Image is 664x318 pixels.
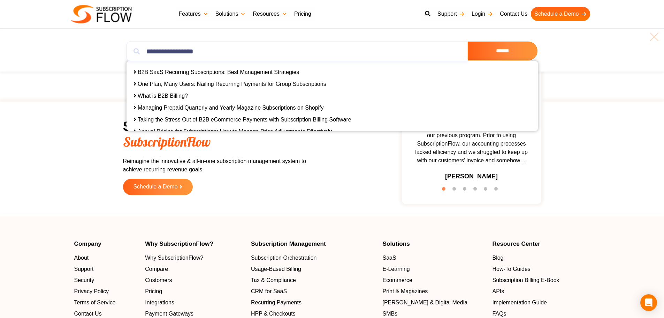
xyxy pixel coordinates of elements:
a: Terms of Service [74,298,138,307]
span: SubscriptionFlow [123,133,211,150]
h2: Scale and Grow with [123,119,315,150]
a: Contact Us [496,7,531,21]
span: Recurring Payments [251,298,302,307]
a: Ecommerce [382,276,485,284]
a: APIs [492,287,590,296]
span: Contact Us [74,310,102,318]
a: Integrations [145,298,244,307]
a: Features [175,7,212,21]
span: CRM for SaaS [251,287,287,296]
a: Print & Magazines [382,287,485,296]
button: 5 of 6 [484,187,491,194]
a: Privacy Policy [74,287,138,296]
a: Support [434,7,468,21]
span: Ecommerce [382,276,412,284]
button: 1 of 6 [442,187,449,194]
span: Subscription Billing E-Book [492,276,559,284]
a: Why SubscriptionFlow? [145,254,244,262]
span: APIs [492,287,504,296]
a: [PERSON_NAME] & Digital Media [382,298,485,307]
a: Annual Pricing for Subscriptions: How to Manage Price Adjustments Effectively [138,128,332,134]
a: Customers [145,276,244,284]
span: Pricing [145,287,162,296]
span: Schedule a Demo [133,184,177,190]
a: Pricing [291,7,315,21]
a: Implementation Guide [492,298,590,307]
span: SubscriptionFlow is a huge improvement over our previous program. Prior to using SubscriptionFlow... [405,123,538,165]
span: Subscription Orchestration [251,254,317,262]
div: Open Intercom Messenger [640,294,657,311]
a: Subscription Orchestration [251,254,376,262]
span: Tax & Compliance [251,276,296,284]
span: Compare [145,265,168,273]
a: B2B SaaS Recurring Subscriptions: Best Management Strategies [138,69,299,75]
span: SaaS [382,254,396,262]
span: SMBs [382,310,397,318]
a: Security [74,276,138,284]
span: Payment Gateways [145,310,193,318]
a: E-Learning [382,265,485,273]
a: Blog [492,254,590,262]
a: CRM for SaaS [251,287,376,296]
span: Usage-Based Billing [251,265,301,273]
a: Solutions [212,7,250,21]
a: SMBs [382,310,485,318]
a: Support [74,265,138,273]
h4: Subscription Management [251,241,376,247]
h4: Company [74,241,138,247]
a: Schedule a Demo [531,7,590,21]
span: Support [74,265,94,273]
span: Security [74,276,94,284]
span: Print & Magazines [382,287,428,296]
a: Resources [249,7,290,21]
span: Terms of Service [74,298,116,307]
a: About [74,254,138,262]
span: [PERSON_NAME] & Digital Media [382,298,467,307]
a: FAQs [492,310,590,318]
a: How-To Guides [492,265,590,273]
span: E-Learning [382,265,410,273]
a: HPP & Checkouts [251,310,376,318]
a: Contact Us [74,310,138,318]
span: HPP & Checkouts [251,310,296,318]
a: Compare [145,265,244,273]
a: Schedule a Demo [123,179,193,195]
a: Login [468,7,496,21]
span: Why SubscriptionFlow? [145,254,203,262]
a: Managing Prepaid Quarterly and Yearly Magazine Subscriptions on Shopify [138,105,324,111]
a: What is B2B Billing? [138,93,188,99]
button: 2 of 6 [452,187,459,194]
h4: Solutions [382,241,485,247]
a: Recurring Payments [251,298,376,307]
span: Blog [492,254,503,262]
button: 6 of 6 [494,187,501,194]
span: Implementation Guide [492,298,547,307]
a: Payment Gateways [145,310,244,318]
a: One Plan, Many Users: Nailing Recurring Payments for Group Subscriptions [138,81,326,87]
span: Privacy Policy [74,287,109,296]
span: Customers [145,276,172,284]
img: Subscriptionflow [71,5,132,23]
h4: Resource Center [492,241,590,247]
span: Integrations [145,298,174,307]
span: How-To Guides [492,265,530,273]
h4: Why SubscriptionFlow? [145,241,244,247]
a: Usage-Based Billing [251,265,376,273]
a: Tax & Compliance [251,276,376,284]
p: Reimagine the innovative & all-in-one subscription management system to achieve recurring revenue... [123,157,315,174]
a: Taking the Stress Out of B2B eCommerce Payments with Subscription Billing Software [138,117,351,123]
a: Subscription Billing E-Book [492,276,590,284]
span: About [74,254,89,262]
button: 3 of 6 [463,187,470,194]
span: FAQs [492,310,506,318]
button: 4 of 6 [473,187,480,194]
a: Pricing [145,287,244,296]
h3: [PERSON_NAME] [445,172,498,181]
a: SaaS [382,254,485,262]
